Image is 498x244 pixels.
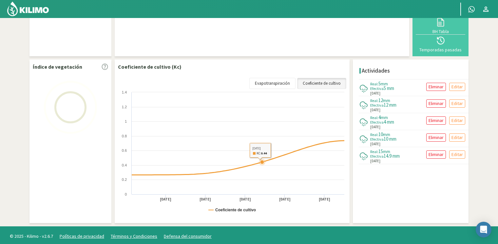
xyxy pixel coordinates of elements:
[370,103,384,108] span: Efectiva
[370,158,380,164] span: [DATE]
[429,117,444,124] p: Eliminar
[426,116,446,125] button: Eliminar
[370,132,378,137] span: Real:
[38,75,103,140] img: Loading...
[33,63,82,71] p: Índice de vegetación
[384,136,396,142] span: 10 mm
[370,154,384,159] span: Efectiva
[381,114,388,120] span: mm
[429,83,444,91] p: Eliminar
[122,134,127,138] text: 0.8
[370,91,380,96] span: [DATE]
[164,233,212,239] a: Defensa del consumidor
[370,149,378,154] span: Real:
[122,90,127,94] text: 1.4
[416,16,465,34] button: BH Tabla
[370,86,384,91] span: Efectiva
[418,47,463,52] div: Temporadas pasadas
[449,133,465,142] button: Editar
[370,98,378,103] span: Real:
[449,83,465,91] button: Editar
[384,119,394,125] span: 4 mm
[451,151,463,158] p: Editar
[122,178,127,182] text: 0.2
[60,233,104,239] a: Políticas de privacidad
[426,99,446,108] button: Eliminar
[449,99,465,108] button: Editar
[378,114,381,120] span: 4
[160,197,171,202] text: [DATE]
[122,163,127,167] text: 0.4
[429,151,444,158] p: Eliminar
[7,233,56,240] span: © 2025 - Kilimo - v2.6.7
[215,208,256,212] text: Coeficiente de cultivo
[381,81,388,87] span: mm
[449,116,465,125] button: Editar
[297,78,346,89] a: Coeficiente de cultivo
[383,97,390,103] span: mm
[384,153,400,159] span: 14.9 mm
[449,150,465,159] button: Editar
[122,105,127,109] text: 1.2
[125,119,127,123] text: 1
[451,134,463,141] p: Editar
[370,81,378,86] span: Real:
[429,134,444,141] p: Eliminar
[378,80,381,87] span: 5
[418,29,463,34] div: BH Tabla
[118,63,182,71] p: Coeficiente de cultivo (Kc)
[451,100,463,107] p: Editar
[384,102,396,108] span: 12 mm
[429,100,444,107] p: Eliminar
[249,78,296,89] a: Evapotranspiración
[426,150,446,159] button: Eliminar
[111,233,157,239] a: Términos y Condiciones
[378,131,383,137] span: 10
[370,115,378,120] span: Real:
[362,68,390,74] h4: Actividades
[370,137,384,142] span: Efectiva
[476,222,491,237] div: Open Intercom Messenger
[383,148,390,154] span: mm
[279,197,291,202] text: [DATE]
[451,83,463,91] p: Editar
[319,197,330,202] text: [DATE]
[378,97,383,103] span: 12
[426,133,446,142] button: Eliminar
[370,120,384,125] span: Efectiva
[451,117,463,124] p: Editar
[416,35,465,53] button: Temporadas pasadas
[370,107,380,113] span: [DATE]
[122,148,127,152] text: 0.6
[378,148,383,154] span: 15
[239,197,251,202] text: [DATE]
[7,1,49,17] img: Kilimo
[383,131,390,137] span: mm
[370,141,380,147] span: [DATE]
[384,85,394,91] span: 5 mm
[125,192,127,196] text: 0
[370,124,380,130] span: [DATE]
[200,197,211,202] text: [DATE]
[426,83,446,91] button: Eliminar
